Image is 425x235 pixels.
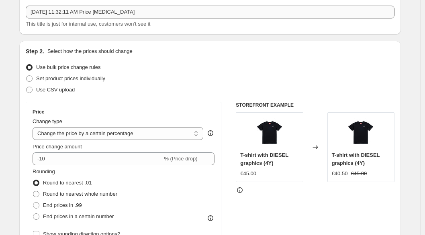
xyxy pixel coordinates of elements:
span: Change type [33,118,62,124]
div: €40.50 [332,170,348,178]
span: Use CSV upload [36,87,75,93]
span: Use bulk price change rules [36,64,100,70]
span: Set product prices individually [36,75,105,81]
span: Rounding [33,168,55,174]
span: T-shirt with DIESEL graphics (4Y) [240,152,288,166]
span: Round to nearest whole number [43,191,117,197]
span: T-shirt with DIESEL graphics (4Y) [332,152,380,166]
span: This title is just for internal use, customers won't see it [26,21,150,27]
strike: €45.00 [351,170,367,178]
span: Round to nearest .01 [43,180,92,186]
img: fde84f_f530a3e2f4e04a748d9f9379415d28a2_mv2_80x.webp [253,117,286,149]
h3: Price [33,109,44,115]
input: -15 [33,152,162,165]
img: fde84f_f530a3e2f4e04a748d9f9379415d28a2_mv2_80x.webp [345,117,377,149]
div: €45.00 [240,170,256,178]
h2: Step 2. [26,47,44,55]
span: End prices in .99 [43,202,82,208]
div: help [206,129,215,137]
span: % (Price drop) [164,156,197,162]
input: 30% off holiday sale [26,6,394,18]
span: Price change amount [33,144,82,150]
p: Select how the prices should change [47,47,133,55]
h6: STOREFRONT EXAMPLE [236,102,394,108]
span: End prices in a certain number [43,213,114,219]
